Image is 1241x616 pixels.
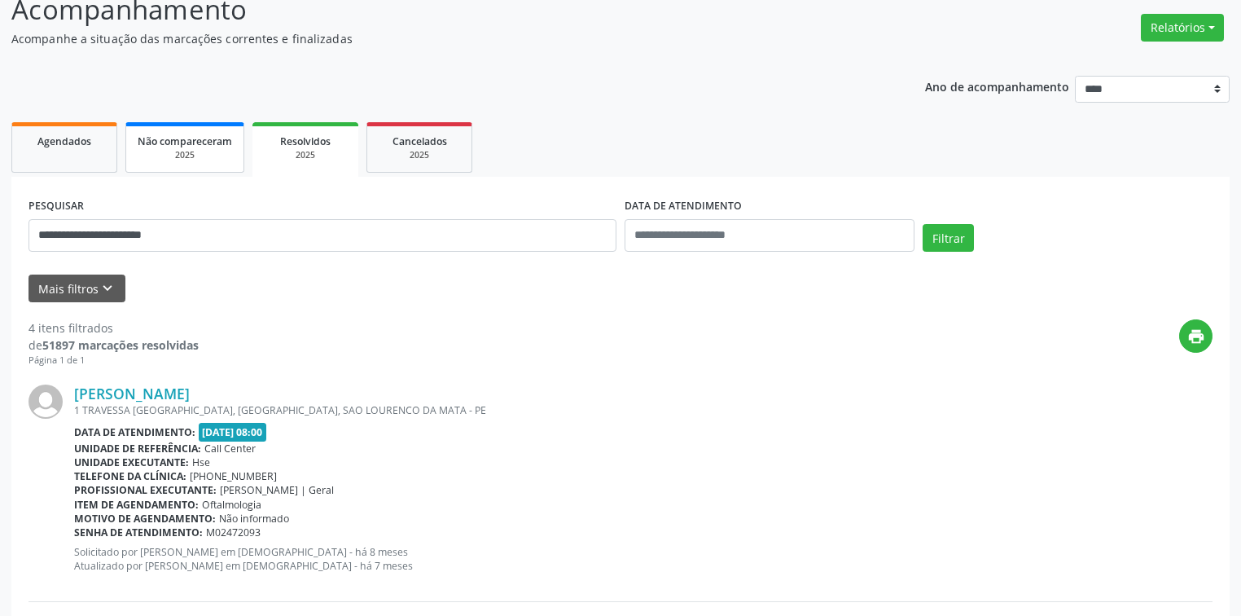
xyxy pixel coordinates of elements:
b: Senha de atendimento: [74,526,203,539]
i: print [1187,328,1205,345]
span: Hse [192,455,210,469]
p: Acompanhe a situação das marcações correntes e finalizadas [11,30,864,47]
b: Unidade de referência: [74,442,201,455]
p: Ano de acompanhamento [925,76,1069,96]
span: [DATE] 08:00 [199,423,267,442]
div: de [29,337,199,354]
img: img [29,385,63,419]
div: 2025 [379,149,460,161]
span: Agendados [37,134,91,148]
span: Resolvidos [280,134,331,148]
b: Motivo de agendamento: [74,512,216,526]
div: 4 itens filtrados [29,319,199,337]
b: Item de agendamento: [74,498,199,512]
span: [PHONE_NUMBER] [190,469,277,483]
span: Call Center [204,442,256,455]
b: Data de atendimento: [74,425,195,439]
button: Mais filtroskeyboard_arrow_down [29,275,125,303]
button: Relatórios [1141,14,1224,42]
div: 2025 [138,149,232,161]
span: M02472093 [206,526,261,539]
strong: 51897 marcações resolvidas [42,337,199,353]
b: Profissional executante: [74,483,217,497]
button: print [1179,319,1212,353]
label: PESQUISAR [29,194,84,219]
div: Página 1 de 1 [29,354,199,367]
div: 2025 [264,149,347,161]
b: Unidade executante: [74,455,189,469]
span: Não informado [219,512,289,526]
i: keyboard_arrow_down [99,279,116,297]
label: DATA DE ATENDIMENTO [625,194,742,219]
button: Filtrar [923,224,974,252]
p: Solicitado por [PERSON_NAME] em [DEMOGRAPHIC_DATA] - há 8 meses Atualizado por [PERSON_NAME] em [... [74,545,1212,573]
a: [PERSON_NAME] [74,385,190,403]
span: [PERSON_NAME] | Geral [220,483,334,497]
span: Oftalmologia [202,498,261,512]
b: Telefone da clínica: [74,469,186,483]
span: Cancelados [392,134,447,148]
div: 1 TRAVESSA [GEOGRAPHIC_DATA], [GEOGRAPHIC_DATA], SAO LOURENCO DA MATA - PE [74,403,1212,417]
span: Não compareceram [138,134,232,148]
